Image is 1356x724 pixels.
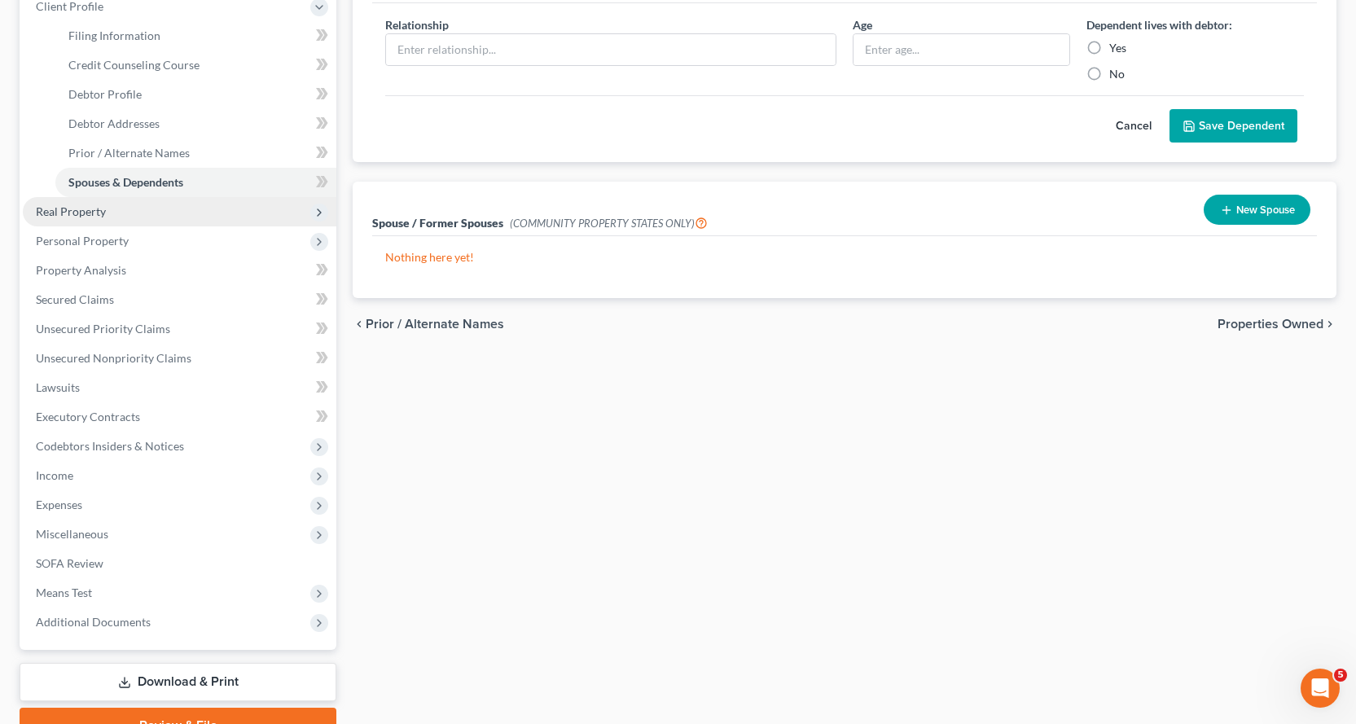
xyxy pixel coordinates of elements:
[36,351,191,365] span: Unsecured Nonpriority Claims
[23,549,336,578] a: SOFA Review
[385,18,449,32] span: Relationship
[853,16,872,33] label: Age
[36,586,92,599] span: Means Test
[36,468,73,482] span: Income
[36,204,106,218] span: Real Property
[36,322,170,336] span: Unsecured Priority Claims
[23,344,336,373] a: Unsecured Nonpriority Claims
[1109,40,1126,56] label: Yes
[36,615,151,629] span: Additional Documents
[1218,318,1336,331] button: Properties Owned chevron_right
[23,285,336,314] a: Secured Claims
[68,58,200,72] span: Credit Counseling Course
[36,410,140,423] span: Executory Contracts
[36,527,108,541] span: Miscellaneous
[55,138,336,168] a: Prior / Alternate Names
[36,556,103,570] span: SOFA Review
[36,498,82,511] span: Expenses
[1109,66,1125,82] label: No
[36,263,126,277] span: Property Analysis
[23,314,336,344] a: Unsecured Priority Claims
[68,87,142,101] span: Debtor Profile
[353,318,366,331] i: chevron_left
[55,168,336,197] a: Spouses & Dependents
[23,373,336,402] a: Lawsuits
[36,234,129,248] span: Personal Property
[36,439,184,453] span: Codebtors Insiders & Notices
[55,109,336,138] a: Debtor Addresses
[366,318,504,331] span: Prior / Alternate Names
[1301,669,1340,708] iframe: Intercom live chat
[55,80,336,109] a: Debtor Profile
[55,50,336,80] a: Credit Counseling Course
[20,663,336,701] a: Download & Print
[36,292,114,306] span: Secured Claims
[385,249,1304,265] p: Nothing here yet!
[1323,318,1336,331] i: chevron_right
[1098,110,1169,143] button: Cancel
[1086,16,1232,33] label: Dependent lives with debtor:
[55,21,336,50] a: Filing Information
[68,175,183,189] span: Spouses & Dependents
[68,146,190,160] span: Prior / Alternate Names
[386,34,836,65] input: Enter relationship...
[510,217,708,230] span: (COMMUNITY PROPERTY STATES ONLY)
[372,216,503,230] span: Spouse / Former Spouses
[1204,195,1310,225] button: New Spouse
[854,34,1069,65] input: Enter age...
[1334,669,1347,682] span: 5
[23,402,336,432] a: Executory Contracts
[1218,318,1323,331] span: Properties Owned
[68,29,160,42] span: Filing Information
[36,380,80,394] span: Lawsuits
[1169,109,1297,143] button: Save Dependent
[23,256,336,285] a: Property Analysis
[68,116,160,130] span: Debtor Addresses
[353,318,504,331] button: chevron_left Prior / Alternate Names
